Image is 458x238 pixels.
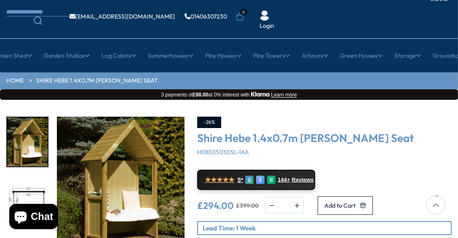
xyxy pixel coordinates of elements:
[185,13,227,19] a: 01406307230
[6,176,48,226] div: 2 / 6
[44,45,90,66] a: Garden Studios
[267,176,276,184] div: R
[197,148,249,156] span: HEBE0503DSL-1AA
[395,45,421,66] a: Storage
[236,13,244,21] a: 0
[245,176,254,184] div: G
[7,204,61,231] inbox-online-store-chat: Shopify online store chat
[7,118,48,166] img: HebeArbourPT_6b378895-de26-4499-8ea6-2ae171c3d4df_200x200.jpg
[205,176,234,184] span: ★★★★★
[302,45,329,66] a: Arbours
[197,132,452,144] h3: Shire Hebe 1.4x0.7m [PERSON_NAME] Seat
[240,8,247,16] span: 0
[197,201,234,210] ins: £294.00
[197,117,221,128] div: -26%
[260,11,270,21] img: User Icon
[340,45,383,66] a: Green Houses
[206,45,242,66] a: Play Houses
[203,224,451,233] p: Lead Time: 1 Week
[256,176,265,184] div: E
[70,13,175,19] a: [EMAIL_ADDRESS][DOMAIN_NAME]
[6,16,70,25] a: Search
[292,176,313,183] span: Reviews
[6,117,48,167] div: 1 / 6
[197,170,315,190] a: ★★★★★ 5* G E R 144+ Reviews
[102,45,137,66] a: Log Cabins
[260,22,274,30] a: Login
[236,203,259,209] del: £399.00
[324,203,356,209] span: Add to Cart
[148,45,194,66] a: Summerhouses
[278,176,290,183] span: 144+
[6,77,24,85] a: HOME
[36,77,158,85] a: Shire Hebe 1.4x0.7m [PERSON_NAME] Seat
[254,45,290,66] a: Play Towers
[7,176,48,225] img: HebeArbourFLOORPLAN_5d0a896d-a7b4-4a04-aa86-31159841d704_200x200.jpg
[318,196,373,215] button: Add to Cart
